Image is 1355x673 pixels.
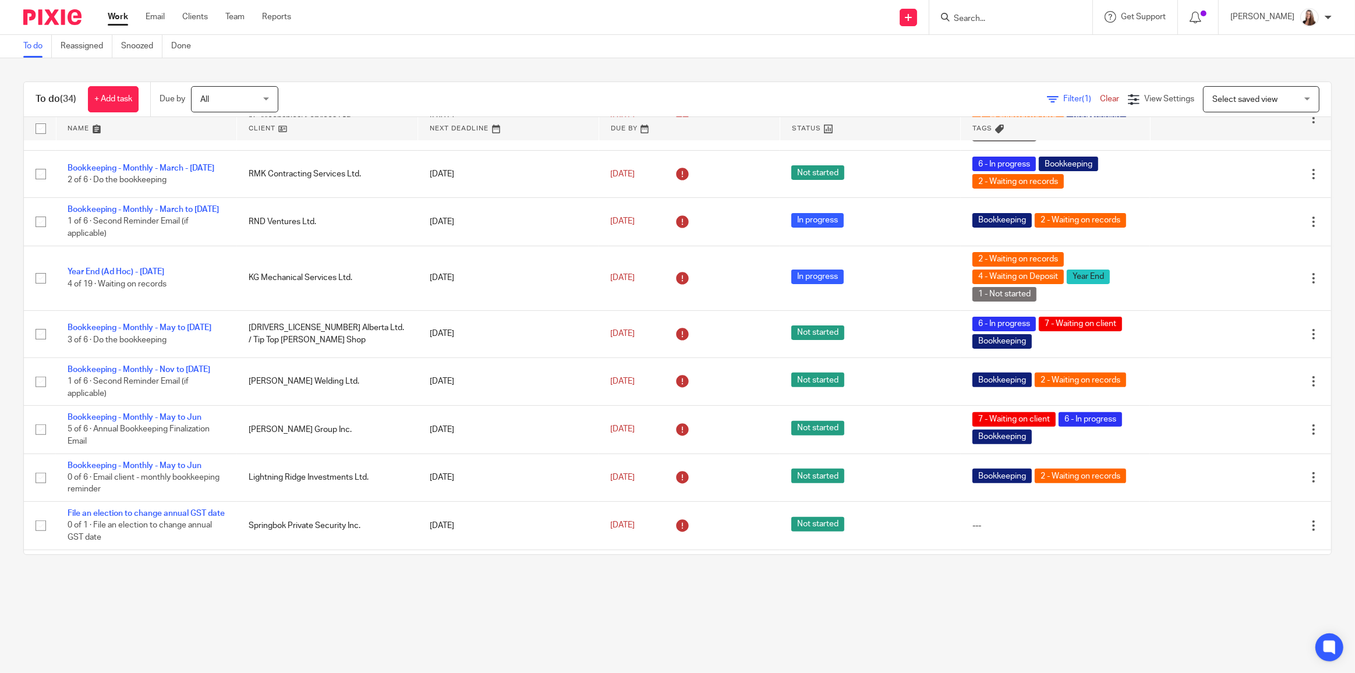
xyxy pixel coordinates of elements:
span: 5 of 6 · Annual Bookkeeping Finalization Email [68,426,210,446]
td: [DRIVERS_LICENSE_NUMBER] Alberta Inc. ([PERSON_NAME]) [237,550,418,597]
span: 2 - Waiting on records [972,174,1064,189]
span: View Settings [1144,95,1194,103]
span: [DATE] [610,218,635,226]
td: [DATE] [418,310,599,357]
span: [DATE] [610,522,635,530]
a: Reassigned [61,35,112,58]
span: 1 of 6 · Second Reminder Email (if applicable) [68,218,189,238]
span: (1) [1082,95,1091,103]
td: KG Mechanical Services Ltd. [237,246,418,310]
span: 3 of 6 · Do the bookkeeping [68,336,167,344]
span: 4 of 19 · Waiting on records [68,280,167,288]
a: Team [225,11,245,23]
a: Done [171,35,200,58]
a: Clients [182,11,208,23]
span: Tags [972,125,992,132]
span: Bookkeeping [972,213,1032,228]
span: Bookkeeping [972,373,1032,387]
a: Work [108,11,128,23]
a: To do [23,35,52,58]
h1: To do [36,93,76,105]
span: Bookkeeping [972,334,1032,349]
a: Bookkeeping - Monthly - March - [DATE] [68,164,214,172]
span: [DATE] [610,274,635,282]
a: Bookkeeping - Monthly - Nov to [DATE] [68,366,210,374]
span: Not started [791,469,844,483]
span: 2 - Waiting on records [1035,213,1126,228]
span: (34) [60,94,76,104]
img: Larissa-headshot-cropped.jpg [1300,8,1319,27]
td: [DATE] [418,246,599,310]
a: + Add task [88,86,139,112]
span: Filter [1063,95,1100,103]
span: All [200,95,209,104]
span: 1 - Not started [972,287,1036,302]
img: Pixie [23,9,82,25]
td: [DATE] [418,198,599,246]
span: 6 - In progress [972,157,1036,171]
span: Bookkeeping [1039,157,1098,171]
td: RND Ventures Ltd. [237,198,418,246]
td: [DATE] [418,357,599,405]
span: 2 - Waiting on records [1035,469,1126,483]
span: Year End [1067,270,1110,284]
span: 0 of 6 · Email client - monthly bookkeeping reminder [68,473,220,494]
span: In progress [791,213,844,228]
span: [DATE] [610,473,635,481]
span: 6 - In progress [972,317,1036,331]
a: Year End (Ad Hoc) - [DATE] [68,268,164,276]
span: Not started [791,325,844,340]
span: 4 - Waiting on Deposit [972,270,1064,284]
span: [DATE] [610,377,635,385]
a: Bookkeeping - Monthly - March to [DATE] [68,206,219,214]
td: Springbok Private Security Inc. [237,502,418,550]
span: Bookkeeping [972,430,1032,444]
a: Snoozed [121,35,162,58]
a: Email [146,11,165,23]
td: [PERSON_NAME] Group Inc. [237,406,418,454]
td: [DATE] [418,502,599,550]
span: 1 of 6 · Second Reminder Email (if applicable) [68,377,189,398]
span: [DATE] [610,330,635,338]
p: Due by [160,93,185,105]
span: 2 of 6 · Do the bookkeeping [68,176,167,184]
td: RMK Contracting Services Ltd. [237,151,418,198]
td: [DATE] [418,406,599,454]
a: Clear [1100,95,1119,103]
td: [DRIVERS_LICENSE_NUMBER] Alberta Ltd. / Tip Top [PERSON_NAME] Shop [237,310,418,357]
a: Reports [262,11,291,23]
span: [DATE] [610,426,635,434]
span: Not started [791,421,844,435]
span: 7 - Waiting on client [1039,317,1122,331]
span: Select saved view [1212,95,1278,104]
input: Search [953,14,1057,24]
td: Lightning Ridge Investments Ltd. [237,454,418,501]
div: --- [972,520,1138,532]
a: Bookkeeping - Monthly - May to [DATE] [68,324,211,332]
p: [PERSON_NAME] [1230,11,1294,23]
td: [DATE] [418,550,599,597]
span: [DATE] [610,170,635,178]
span: In progress [791,270,844,284]
span: 0 of 1 · File an election to change annual GST date [68,522,212,542]
span: Bookkeeping [972,469,1032,483]
span: 2 - Waiting on records [972,252,1064,267]
span: Not started [791,165,844,180]
span: 7 - Waiting on client [972,412,1056,427]
a: File an election to change annual GST date [68,509,225,518]
span: 6 - In progress [1059,412,1122,427]
span: Not started [791,517,844,532]
td: [DATE] [418,454,599,501]
td: [PERSON_NAME] Welding Ltd. [237,357,418,405]
a: Bookkeeping - Monthly - May to Jun [68,462,201,470]
span: Not started [791,373,844,387]
span: 2 - Waiting on records [1035,373,1126,387]
span: Get Support [1121,13,1166,21]
td: [DATE] [418,151,599,198]
a: Bookkeeping - Monthly - May to Jun [68,413,201,421]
